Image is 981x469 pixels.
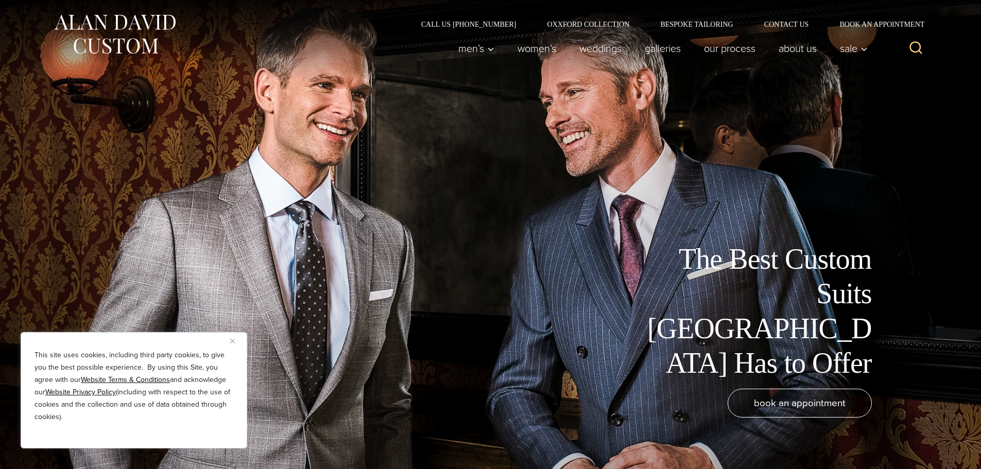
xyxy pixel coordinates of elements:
a: Oxxford Collection [531,21,645,28]
button: Close [230,335,243,347]
a: weddings [567,38,633,59]
a: Call Us [PHONE_NUMBER] [406,21,532,28]
a: Contact Us [749,21,824,28]
a: Website Privacy Policy [45,387,116,397]
img: Alan David Custom [53,11,177,57]
nav: Primary Navigation [446,38,873,59]
span: Sale [840,43,868,54]
nav: Secondary Navigation [406,21,928,28]
h1: The Best Custom Suits [GEOGRAPHIC_DATA] Has to Offer [640,242,872,380]
a: About Us [767,38,828,59]
a: Website Terms & Conditions [81,374,170,385]
a: Galleries [633,38,692,59]
p: This site uses cookies, including third party cookies, to give you the best possible experience. ... [35,349,233,423]
a: book an appointment [728,389,872,418]
span: Men’s [458,43,494,54]
button: View Search Form [904,36,928,61]
span: book an appointment [754,395,846,410]
a: Our Process [692,38,767,59]
img: Close [230,339,235,343]
a: Book an Appointment [824,21,928,28]
a: Women’s [506,38,567,59]
a: Bespoke Tailoring [645,21,748,28]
